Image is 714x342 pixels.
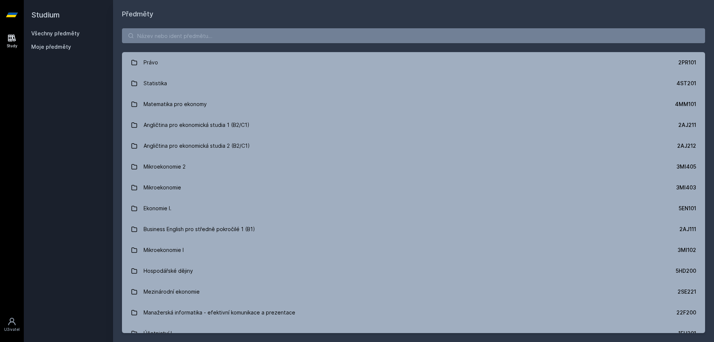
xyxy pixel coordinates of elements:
[678,121,696,129] div: 2AJ211
[144,180,181,195] div: Mikroekonomie
[144,159,186,174] div: Mikroekonomie 2
[679,226,696,233] div: 2AJ111
[679,205,696,212] div: 5EN101
[122,281,705,302] a: Mezinárodní ekonomie 2SE221
[122,9,705,19] h1: Předměty
[676,163,696,170] div: 3MI405
[678,246,696,254] div: 3MI102
[675,100,696,108] div: 4MM101
[676,80,696,87] div: 4ST201
[676,309,696,316] div: 22F200
[122,261,705,281] a: Hospodářské dějiny 5HD200
[144,263,193,278] div: Hospodářské dějiny
[678,288,696,295] div: 2SE221
[4,327,20,332] div: Uživatel
[144,305,295,320] div: Manažerská informatika - efektivní komunikace a prezentace
[144,243,184,258] div: Mikroekonomie I
[122,135,705,156] a: Angličtina pro ekonomická studia 2 (B2/C1) 2AJ212
[122,73,705,94] a: Statistika 4ST201
[144,76,167,91] div: Statistika
[1,313,22,336] a: Uživatel
[144,284,200,299] div: Mezinárodní ekonomie
[122,240,705,261] a: Mikroekonomie I 3MI102
[122,115,705,135] a: Angličtina pro ekonomická studia 1 (B2/C1) 2AJ211
[144,201,171,216] div: Ekonomie I.
[1,30,22,52] a: Study
[144,138,250,153] div: Angličtina pro ekonomická studia 2 (B2/C1)
[144,118,250,132] div: Angličtina pro ekonomická studia 1 (B2/C1)
[144,326,173,341] div: Účetnictví I.
[122,302,705,323] a: Manažerská informatika - efektivní komunikace a prezentace 22F200
[122,219,705,240] a: Business English pro středně pokročilé 1 (B1) 2AJ111
[7,43,17,49] div: Study
[122,94,705,115] a: Matematika pro ekonomy 4MM101
[678,59,696,66] div: 2PR101
[122,28,705,43] input: Název nebo ident předmětu…
[677,142,696,150] div: 2AJ212
[122,156,705,177] a: Mikroekonomie 2 3MI405
[144,97,207,112] div: Matematika pro ekonomy
[144,55,158,70] div: Právo
[122,52,705,73] a: Právo 2PR101
[676,267,696,275] div: 5HD200
[678,330,696,337] div: 1FU201
[31,30,80,36] a: Všechny předměty
[122,198,705,219] a: Ekonomie I. 5EN101
[144,222,255,237] div: Business English pro středně pokročilé 1 (B1)
[122,177,705,198] a: Mikroekonomie 3MI403
[31,43,71,51] span: Moje předměty
[676,184,696,191] div: 3MI403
